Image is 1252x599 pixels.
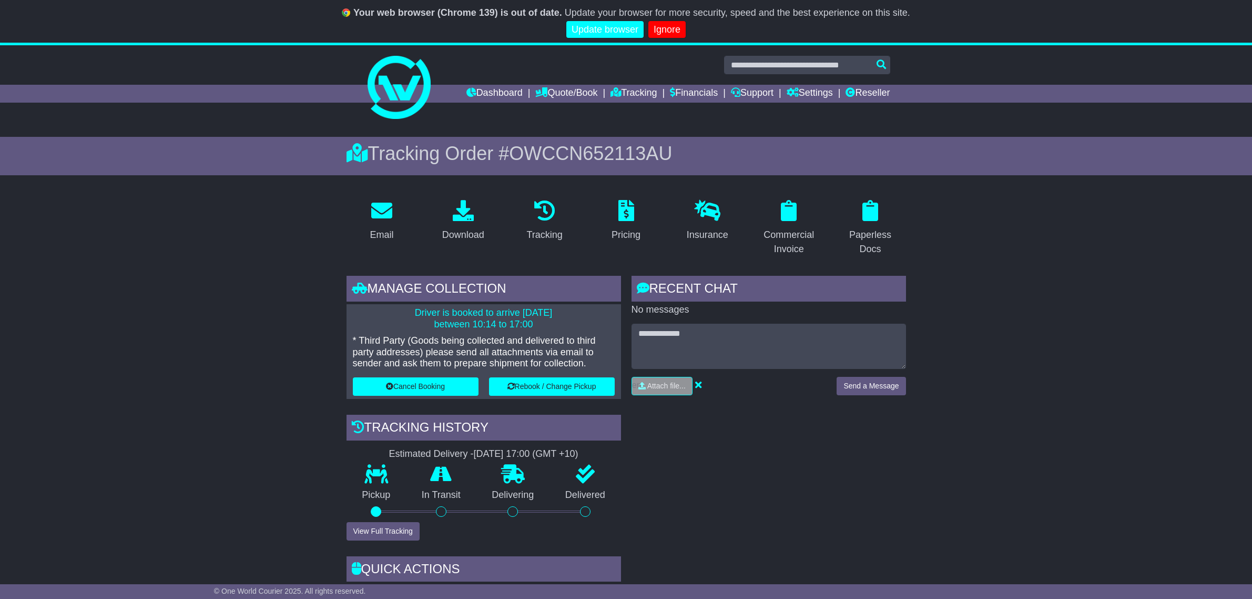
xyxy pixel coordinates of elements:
div: Pricing [612,228,640,242]
a: Update browser [566,21,644,38]
div: Paperless Docs [842,228,899,256]
span: © One World Courier 2025. All rights reserved. [214,587,366,595]
div: Commercial Invoice [760,228,818,256]
p: In Transit [406,490,476,501]
p: Pickup [347,490,406,501]
p: Driver is booked to arrive [DATE] between 10:14 to 17:00 [353,307,615,330]
div: Manage collection [347,276,621,304]
button: View Full Tracking [347,522,420,541]
button: Cancel Booking [353,377,479,396]
div: Download [442,228,484,242]
a: Settings [787,85,833,103]
div: Email [370,228,393,242]
a: Tracking [520,196,569,246]
div: Estimated Delivery - [347,448,621,460]
p: Delivered [549,490,621,501]
a: Commercial Invoice [754,196,825,260]
a: Tracking [610,85,657,103]
a: Email [363,196,400,246]
a: Download [435,196,491,246]
p: Delivering [476,490,550,501]
div: Quick Actions [347,556,621,585]
div: Tracking history [347,415,621,443]
p: * Third Party (Goods being collected and delivered to third party addresses) please send all atta... [353,335,615,370]
a: Paperless Docs [835,196,906,260]
a: Ignore [648,21,686,38]
a: Support [731,85,773,103]
b: Your web browser (Chrome 139) is out of date. [353,7,562,18]
a: Pricing [605,196,647,246]
div: Insurance [687,228,728,242]
div: Tracking [526,228,562,242]
a: Insurance [680,196,735,246]
div: [DATE] 17:00 (GMT +10) [474,448,578,460]
div: RECENT CHAT [632,276,906,304]
a: Reseller [846,85,890,103]
a: Financials [670,85,718,103]
p: No messages [632,304,906,316]
a: Dashboard [466,85,523,103]
button: Send a Message [837,377,905,395]
button: Rebook / Change Pickup [489,377,615,396]
span: Update your browser for more security, speed and the best experience on this site. [565,7,910,18]
a: Quote/Book [535,85,597,103]
div: Tracking Order # [347,142,906,165]
span: OWCCN652113AU [509,143,672,164]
